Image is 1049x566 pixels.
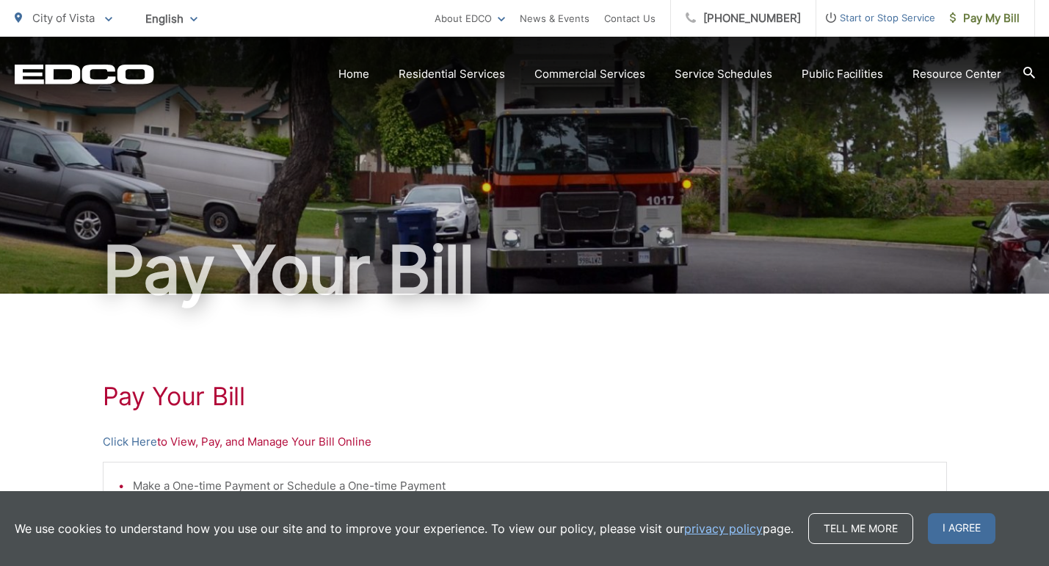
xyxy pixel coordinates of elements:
[928,513,995,544] span: I agree
[103,433,947,451] p: to View, Pay, and Manage Your Bill Online
[134,6,208,32] span: English
[133,477,932,495] li: Make a One-time Payment or Schedule a One-time Payment
[808,513,913,544] a: Tell me more
[15,233,1035,307] h1: Pay Your Bill
[534,65,645,83] a: Commercial Services
[520,10,589,27] a: News & Events
[338,65,369,83] a: Home
[684,520,763,537] a: privacy policy
[15,520,794,537] p: We use cookies to understand how you use our site and to improve your experience. To view our pol...
[435,10,505,27] a: About EDCO
[950,10,1020,27] span: Pay My Bill
[675,65,772,83] a: Service Schedules
[604,10,656,27] a: Contact Us
[802,65,883,83] a: Public Facilities
[15,64,154,84] a: EDCD logo. Return to the homepage.
[399,65,505,83] a: Residential Services
[32,11,95,25] span: City of Vista
[103,382,947,411] h1: Pay Your Bill
[912,65,1001,83] a: Resource Center
[103,433,157,451] a: Click Here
